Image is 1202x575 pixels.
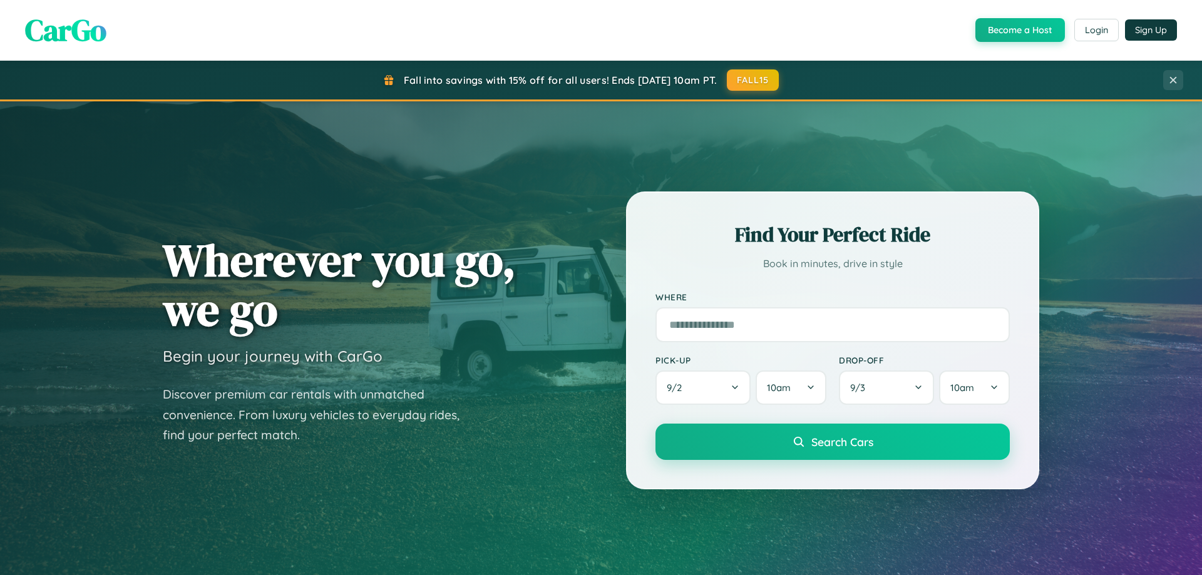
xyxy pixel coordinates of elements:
[163,384,476,445] p: Discover premium car rentals with unmatched convenience. From luxury vehicles to everyday rides, ...
[655,292,1010,302] label: Where
[655,424,1010,460] button: Search Cars
[950,382,974,394] span: 10am
[975,18,1065,42] button: Become a Host
[655,221,1010,248] h2: Find Your Perfect Ride
[163,235,516,334] h1: Wherever you go, we go
[1074,19,1119,41] button: Login
[404,74,717,86] span: Fall into savings with 15% off for all users! Ends [DATE] 10am PT.
[667,382,688,394] span: 9 / 2
[727,69,779,91] button: FALL15
[939,370,1010,405] button: 10am
[767,382,791,394] span: 10am
[850,382,871,394] span: 9 / 3
[839,370,934,405] button: 9/3
[655,370,751,405] button: 9/2
[163,347,383,365] h3: Begin your journey with CarGo
[839,355,1010,365] label: Drop-off
[1125,19,1177,41] button: Sign Up
[655,355,826,365] label: Pick-up
[756,370,826,405] button: 10am
[811,435,873,449] span: Search Cars
[655,255,1010,273] p: Book in minutes, drive in style
[25,9,106,51] span: CarGo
